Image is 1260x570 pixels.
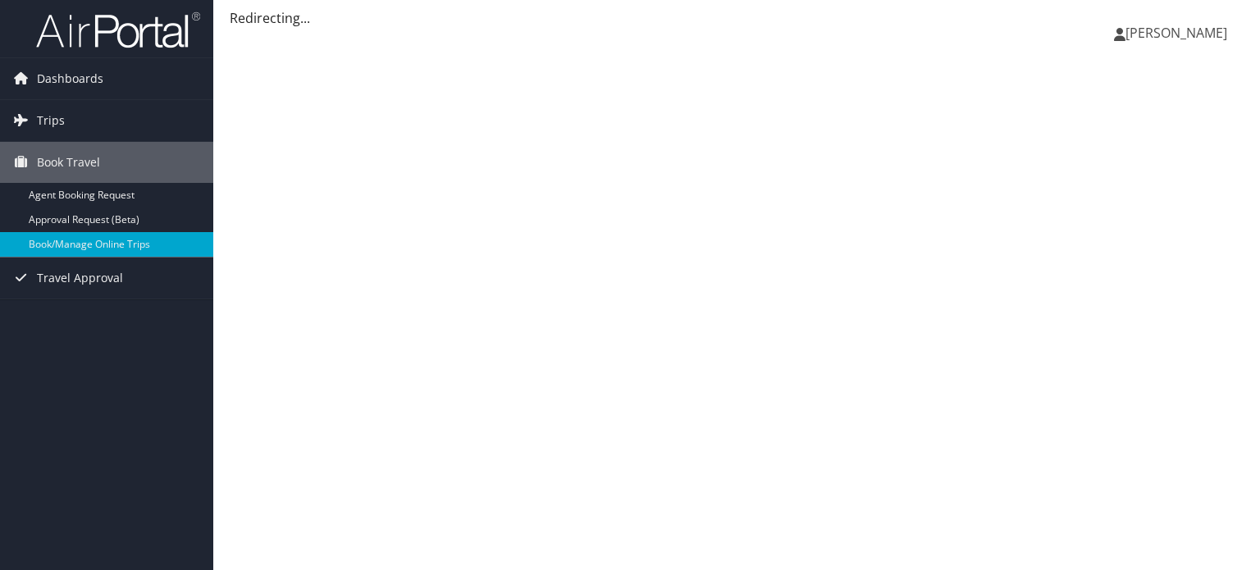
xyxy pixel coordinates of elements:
[36,11,200,49] img: airportal-logo.png
[37,142,100,183] span: Book Travel
[1125,24,1227,42] span: [PERSON_NAME]
[37,100,65,141] span: Trips
[1114,8,1244,57] a: [PERSON_NAME]
[37,258,123,299] span: Travel Approval
[230,8,1244,28] div: Redirecting...
[37,58,103,99] span: Dashboards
